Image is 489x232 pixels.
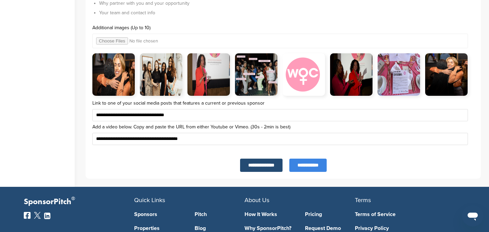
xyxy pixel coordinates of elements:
[244,196,269,204] span: About Us
[283,53,325,96] img: Additional Attachment
[140,53,182,96] img: Additional Attachment
[92,101,474,106] label: Link to one of your social media posts that features a current or previous sponsor
[355,212,455,217] a: Terms of Service
[195,226,245,231] a: Blog
[425,53,468,96] img: Additional Attachment
[134,212,184,217] a: Sponsors
[355,196,371,204] span: Terms
[244,226,295,231] a: Why SponsorPitch?
[355,226,455,231] a: Privacy Policy
[134,226,184,231] a: Properties
[187,53,230,96] img: Additional Attachment
[34,212,41,219] img: Twitter
[305,226,355,231] a: Request Demo
[134,196,165,204] span: Quick Links
[71,194,75,203] span: ®
[99,9,474,16] li: Your team and contact info
[24,197,134,207] p: SponsorPitch
[378,53,420,96] img: Additional Attachment
[92,125,474,129] label: Add a video below. Copy and paste the URL from either Youtube or Vimeo. (30s - 2min is best)
[92,25,474,30] label: Additional images (Up to 10)
[462,205,484,227] iframe: Button to launch messaging window
[235,53,277,96] img: Additional Attachment
[24,212,31,219] img: Facebook
[92,53,135,96] img: Additional Attachment
[305,212,355,217] a: Pricing
[195,212,245,217] a: Pitch
[244,212,295,217] a: How It Works
[330,53,373,96] img: Additional Attachment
